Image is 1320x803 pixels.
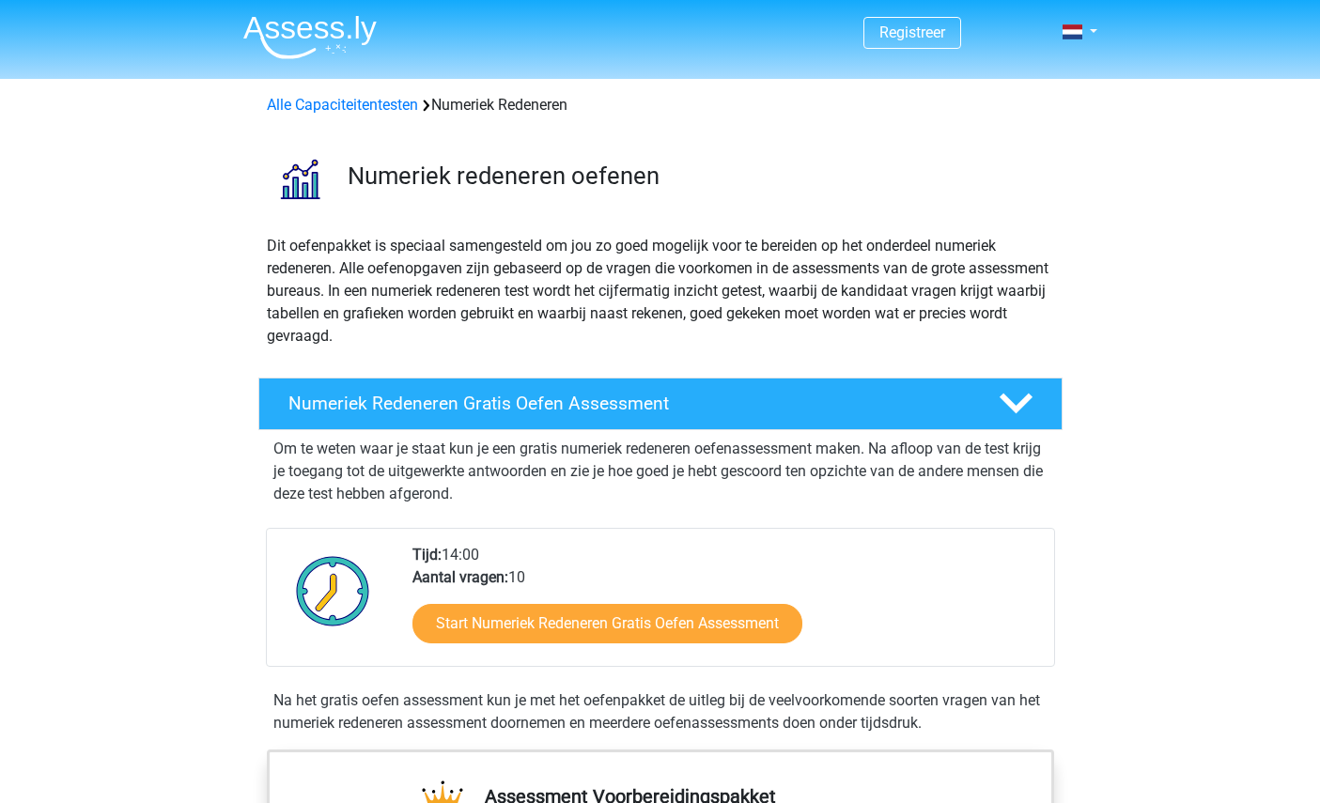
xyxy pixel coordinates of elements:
[267,235,1054,347] p: Dit oefenpakket is speciaal samengesteld om jou zo goed mogelijk voor te bereiden op het onderdee...
[412,546,442,564] b: Tijd:
[412,568,508,586] b: Aantal vragen:
[348,162,1048,191] h3: Numeriek redeneren oefenen
[259,94,1062,116] div: Numeriek Redeneren
[267,96,418,114] a: Alle Capaciteitentesten
[273,438,1048,505] p: Om te weten waar je staat kun je een gratis numeriek redeneren oefenassessment maken. Na afloop v...
[251,378,1070,430] a: Numeriek Redeneren Gratis Oefen Assessment
[288,393,969,414] h4: Numeriek Redeneren Gratis Oefen Assessment
[398,544,1053,666] div: 14:00 10
[243,15,377,59] img: Assessly
[266,689,1055,734] div: Na het gratis oefen assessment kun je met het oefenpakket de uitleg bij de veelvoorkomende soorte...
[879,23,945,41] a: Registreer
[412,604,802,643] a: Start Numeriek Redeneren Gratis Oefen Assessment
[286,544,380,638] img: Klok
[259,139,339,219] img: numeriek redeneren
